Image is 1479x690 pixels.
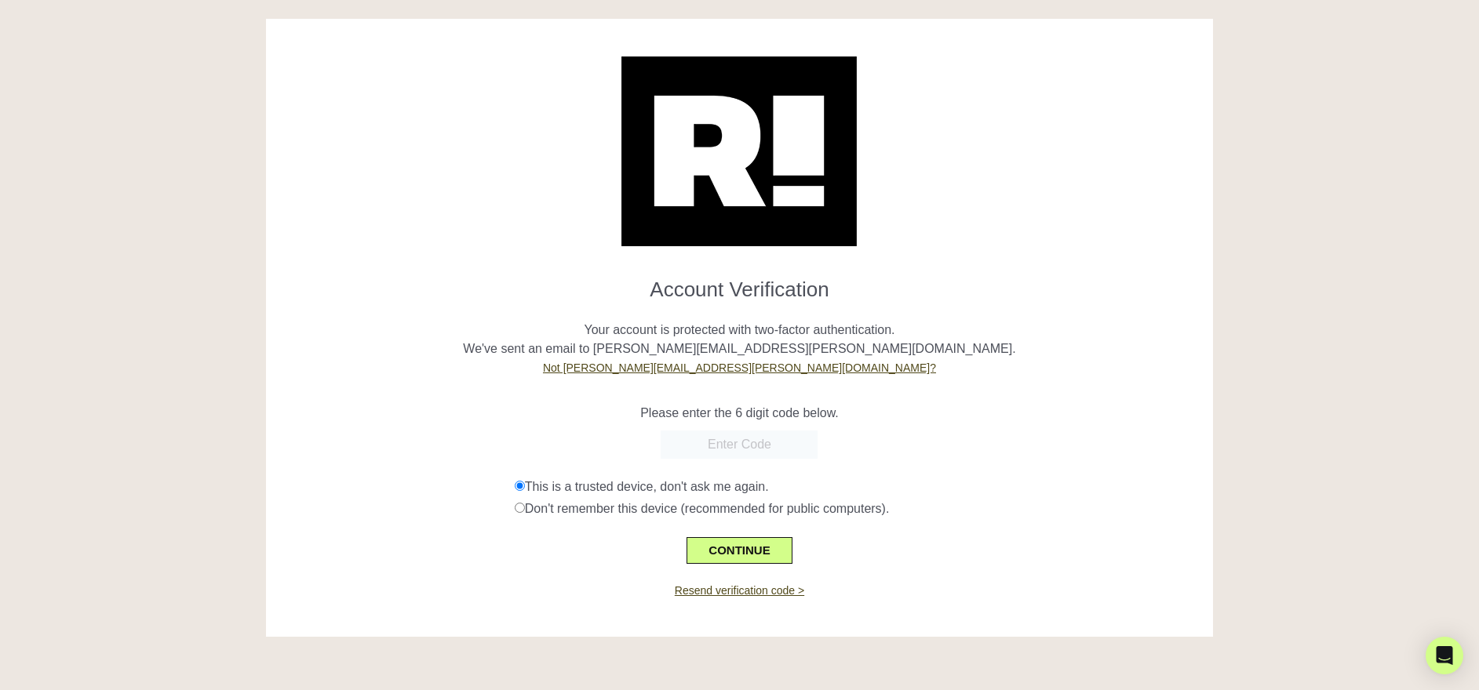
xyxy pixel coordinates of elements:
button: CONTINUE [687,537,792,564]
p: Please enter the 6 digit code below. [278,404,1201,423]
p: Your account is protected with two-factor authentication. We've sent an email to [PERSON_NAME][EM... [278,302,1201,377]
a: Resend verification code > [675,584,804,597]
a: Not [PERSON_NAME][EMAIL_ADDRESS][PERSON_NAME][DOMAIN_NAME]? [543,361,936,374]
img: Retention.com [621,56,857,246]
div: Open Intercom Messenger [1426,637,1463,674]
div: This is a trusted device, don't ask me again. [515,478,1201,496]
div: Don't remember this device (recommended for public computers). [515,499,1201,518]
h1: Account Verification [278,265,1201,302]
input: Enter Code [661,430,818,459]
